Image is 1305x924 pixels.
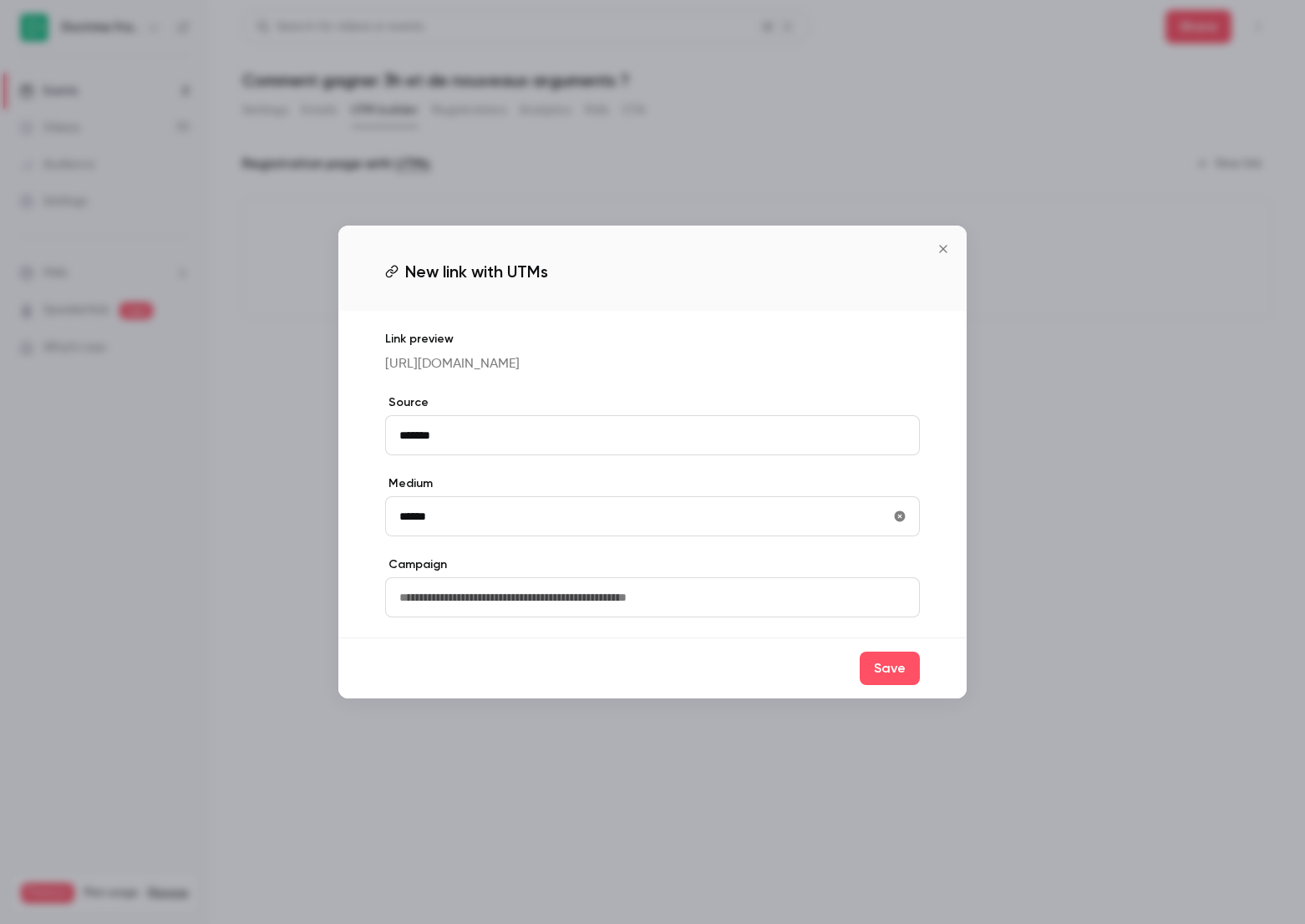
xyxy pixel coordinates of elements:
button: Save [860,652,920,685]
label: Medium [385,475,920,492]
button: utmMedium [886,503,913,530]
label: Campaign [385,556,920,573]
p: Link preview [385,331,920,348]
label: Source [385,394,920,411]
button: Close [927,232,960,266]
span: New link with UTMs [405,259,548,284]
p: [URL][DOMAIN_NAME] [385,354,920,374]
